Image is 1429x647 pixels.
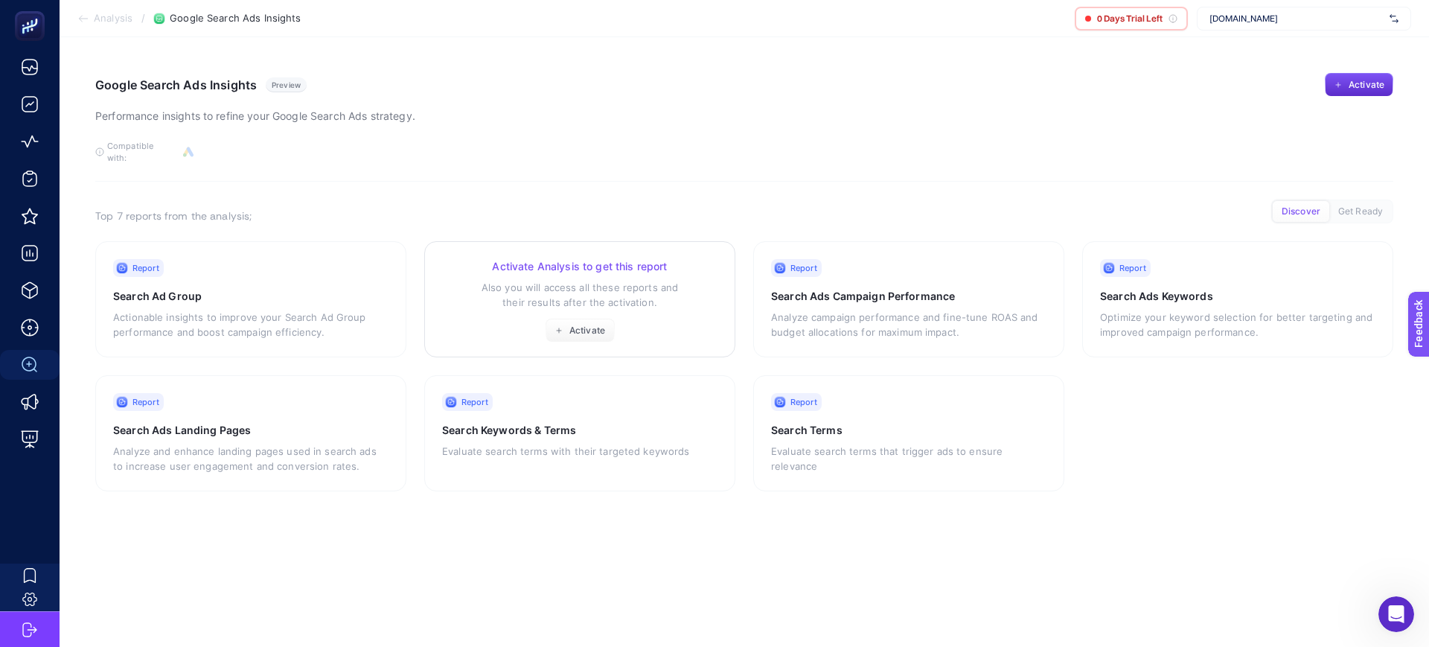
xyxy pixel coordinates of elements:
[1100,289,1375,304] h3: Search Ads Keywords
[771,423,1046,438] h3: Search Terms
[95,77,257,92] h1: Google Search Ads Insights
[113,423,389,438] h3: Search Ads Landing Pages
[1273,201,1329,222] button: Discover
[113,289,389,304] h3: Search Ad Group
[546,319,615,342] button: Activate
[1282,206,1320,217] span: Discover
[442,423,717,438] h3: Search Keywords & Terms
[461,396,488,408] span: Report
[1349,79,1384,91] span: Activate
[790,396,817,408] span: Report
[132,396,159,408] span: Report
[95,375,406,491] a: ReportSearch Ads Landing PagesAnalyze and enhance landing pages used in search ads to increase us...
[1338,206,1383,217] span: Get Ready
[1082,241,1393,357] a: ReportSearch Ads KeywordsOptimize your keyword selection for better targeting and improved campai...
[107,140,174,164] span: Compatible with:
[132,262,159,274] span: Report
[113,310,389,340] p: Actionable insights to improve your Search Ad Group performance and boost campaign efficiency.
[1119,262,1146,274] span: Report
[442,444,717,459] p: Evaluate search terms with their targeted keywords
[442,259,717,274] h3: Activate Analysis to get this report
[1209,13,1384,25] span: [DOMAIN_NAME]
[771,310,1046,340] p: Analyze campaign performance and fine-tune ROAS and budget allocations for maximum impact.
[94,13,132,25] span: Analysis
[1329,201,1392,222] button: Get Ready
[569,325,605,337] span: Activate
[790,262,817,274] span: Report
[95,107,415,125] p: Performance insights to refine your Google Search Ads strategy.
[113,444,389,474] p: Analyze and enhance landing pages used in search ads to increase user engagement and conversion r...
[95,241,406,357] a: ReportSearch Ad GroupActionable insights to improve your Search Ad Group performance and boost ca...
[95,208,252,223] h3: Top 7 reports from the analysis;
[771,289,1046,304] h3: Search Ads Campaign Performance
[1100,310,1375,340] p: Optimize your keyword selection for better targeting and improved campaign performance.
[424,241,735,357] a: Activate Analysis to get this reportAlso you will access all these reports andtheir results after...
[1390,11,1398,26] img: svg%3e
[1325,73,1393,97] button: Activate
[9,4,57,16] span: Feedback
[1378,596,1414,632] iframe: Intercom live chat
[141,12,145,24] span: /
[753,375,1064,491] a: ReportSearch TermsEvaluate search terms that trigger ads to ensure relevance
[424,375,735,491] a: ReportSearch Keywords & TermsEvaluate search terms with their targeted keywords
[771,444,1046,474] p: Evaluate search terms that trigger ads to ensure relevance
[272,80,301,89] span: Preview
[170,13,301,25] span: Google Search Ads Insights
[753,241,1064,357] a: ReportSearch Ads Campaign PerformanceAnalyze campaign performance and fine-tune ROAS and budget a...
[442,280,717,310] p: Also you will access all these reports and their results after the activation.
[1097,13,1163,25] span: 0 Days Trial Left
